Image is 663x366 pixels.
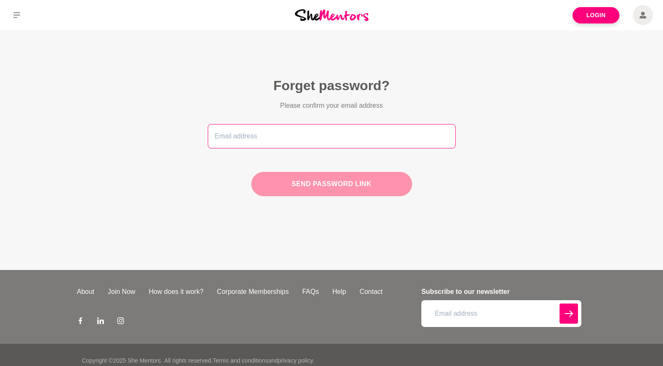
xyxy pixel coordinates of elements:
[210,287,296,297] a: Corporate Memberships
[325,287,353,297] a: Help
[77,317,84,327] a: Facebook
[70,287,101,297] a: About
[208,124,456,148] input: Email address
[251,101,412,111] p: Please confirm your email address
[295,287,325,297] a: FAQs
[295,9,369,21] img: She Mentors Logo
[353,287,389,297] a: Contact
[573,7,619,23] a: Login
[97,317,104,327] a: LinkedIn
[213,357,268,364] a: Terms and conditions
[82,356,163,365] p: Copyright © 2025 She Mentors .
[101,287,142,297] a: Join Now
[164,356,314,365] p: All rights reserved. and .
[117,317,124,327] a: Instagram
[208,77,456,94] h2: Forget password?
[421,300,581,327] input: Email address
[278,357,313,364] a: privacy policy
[142,287,210,297] a: How does it work?
[421,287,581,297] h4: Subscribe to our newsletter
